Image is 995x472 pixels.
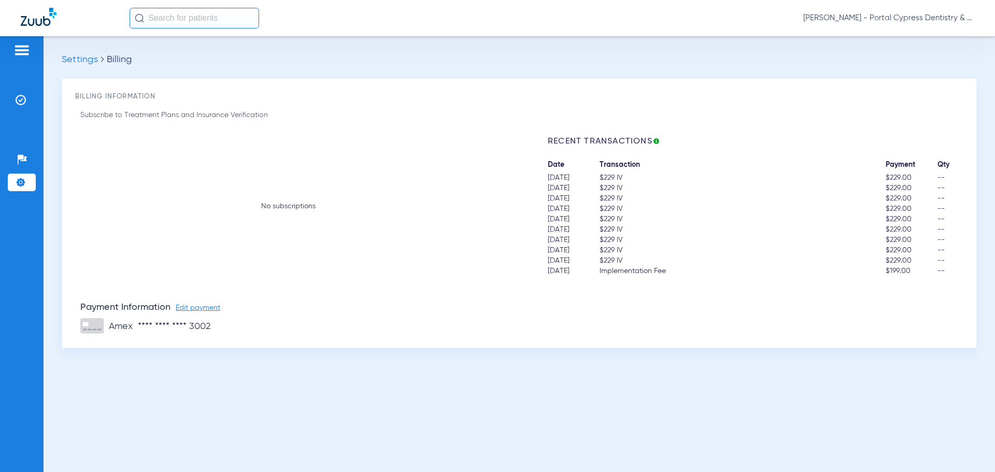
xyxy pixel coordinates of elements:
span: -- [937,204,963,214]
img: Search Icon [135,13,144,23]
span: [DATE] [548,183,600,193]
span: [DATE] [548,245,600,255]
input: Search for patients [130,8,259,28]
span: $229.00 [886,235,937,245]
span: [DATE] [548,193,600,204]
span: $229 IV [600,245,886,255]
span: $229.00 [886,193,937,204]
span: Transaction [600,160,886,170]
span: amex [109,322,133,331]
span: $229.00 [886,183,937,193]
span: $229 IV [600,173,886,183]
span: $229 IV [600,204,886,214]
span: Edit payment [176,304,220,311]
span: Date [548,160,600,170]
span: -- [937,224,963,235]
span: [DATE] [548,224,600,235]
span: -- [937,245,963,255]
span: Settings [62,55,98,64]
span: $229 IV [600,235,886,245]
span: -- [937,266,963,276]
span: $229 IV [600,224,886,235]
span: $229.00 [886,245,937,255]
span: [DATE] [548,266,600,276]
span: -- [937,235,963,245]
h3: Recent Transactions [548,136,963,147]
div: Payment Information [80,302,963,313]
span: Billing [107,55,132,64]
span: Qty [937,160,963,170]
span: $229.00 [886,173,937,183]
span: $229 IV [600,193,886,204]
span: -- [937,183,963,193]
span: -- [937,255,963,266]
span: $229.00 [886,204,937,214]
span: [DATE] [548,255,600,266]
span: $229.00 [886,214,937,224]
img: Zuub Logo [21,8,56,26]
li: No subscriptions [80,136,496,276]
span: $229.00 [886,255,937,266]
span: [DATE] [548,214,600,224]
h3: Billing Information [75,92,963,102]
span: [DATE] [548,204,600,214]
span: -- [937,173,963,183]
span: $199.00 [886,266,937,276]
span: [DATE] [548,173,600,183]
span: $229 IV [600,214,886,224]
iframe: Chat Widget [943,422,995,472]
img: Credit Card [80,318,106,335]
span: -- [937,214,963,224]
span: [DATE] [548,235,600,245]
span: $229 IV [600,183,886,193]
span: Payment [886,160,937,170]
p: Subscribe to Treatment Plans and Insurance Verification [80,110,566,121]
img: hamburger-icon [13,44,30,56]
span: $229 IV [600,255,886,266]
span: -- [937,193,963,204]
span: Implementation Fee [600,266,886,276]
span: [PERSON_NAME] - Portal Cypress Dentistry & Orthodontics [803,13,974,23]
span: $229.00 [886,224,937,235]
